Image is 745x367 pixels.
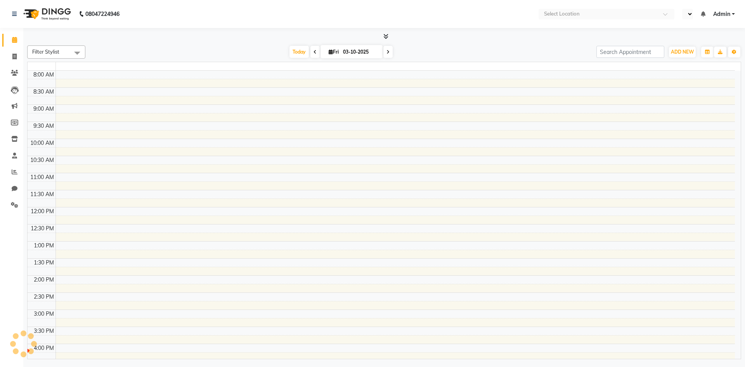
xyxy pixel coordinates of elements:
[32,242,55,250] div: 1:00 PM
[32,327,55,335] div: 3:30 PM
[32,71,55,79] div: 8:00 AM
[20,3,73,25] img: logo
[32,259,55,267] div: 1:30 PM
[32,293,55,301] div: 2:30 PM
[29,173,55,181] div: 11:00 AM
[32,122,55,130] div: 9:30 AM
[341,46,379,58] input: 2025-10-03
[29,156,55,164] div: 10:30 AM
[32,105,55,113] div: 9:00 AM
[289,46,309,58] span: Today
[327,49,341,55] span: Fri
[32,344,55,352] div: 4:00 PM
[85,3,120,25] b: 08047224946
[29,207,55,216] div: 12:00 PM
[596,46,664,58] input: Search Appointment
[713,10,730,18] span: Admin
[544,10,580,18] div: Select Location
[32,276,55,284] div: 2:00 PM
[29,224,55,233] div: 12:30 PM
[671,49,694,55] span: ADD NEW
[29,139,55,147] div: 10:00 AM
[669,47,696,57] button: ADD NEW
[32,49,59,55] span: Filter Stylist
[32,310,55,318] div: 3:00 PM
[32,88,55,96] div: 8:30 AM
[29,190,55,198] div: 11:30 AM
